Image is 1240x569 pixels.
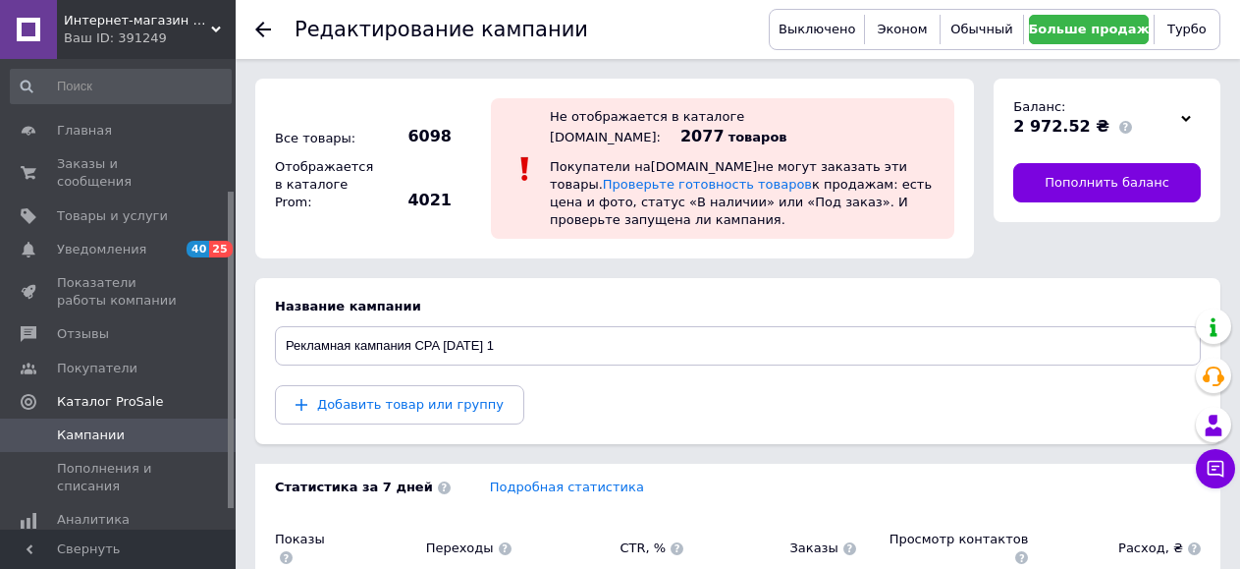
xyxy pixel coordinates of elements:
[703,540,856,557] span: Заказы
[1013,163,1201,202] a: Пополнить баланс
[57,427,125,444] span: Кампании
[275,531,339,566] span: Показы
[275,385,524,425] button: Добавить товар или группу
[383,126,452,147] span: 6098
[1167,22,1207,36] span: Турбо
[876,531,1029,566] span: Просмотр контактов
[187,241,209,257] span: 40
[1013,117,1109,136] span: 2 972.52 ₴
[255,22,271,37] div: Вернуться назад
[1048,540,1201,557] span: Расход, ₴
[779,22,855,36] span: Выключено
[383,190,452,211] span: 4021
[950,22,1012,36] span: Обычный
[209,241,232,257] span: 25
[57,274,182,310] span: Показатели работы компании
[57,241,146,258] span: Уведомления
[1029,15,1148,44] button: Больше продаж
[680,127,725,145] span: 2077
[317,397,504,412] span: Добавить товар или группу
[550,109,744,144] div: Не отображается в каталоге [DOMAIN_NAME]:
[945,15,1019,44] button: Обычный
[295,20,588,40] div: Редактирование кампании
[877,22,927,36] span: Эконом
[64,12,211,29] span: Интернет-магазин «Luvete-market»
[57,511,130,529] span: Аналитика
[511,154,540,184] img: :exclamation:
[490,480,644,494] a: Подробная статистика
[603,177,812,192] a: Проверьте готовность товаров
[57,360,137,377] span: Покупатели
[1045,174,1169,192] span: Пополнить баланс
[1196,449,1235,488] button: Чат с покупателем
[275,299,421,313] span: Название кампании
[275,479,451,496] span: Статистика за 7 дней
[775,15,859,44] button: Выключено
[57,122,112,140] span: Главная
[57,460,182,495] span: Пополнения и списания
[57,325,109,343] span: Отзывы
[57,393,163,411] span: Каталог ProSale
[358,540,512,557] span: Переходы
[57,207,168,225] span: Товары и услуги
[531,540,684,557] span: CTR, %
[728,130,787,144] span: товаров
[1028,22,1149,36] span: Больше продаж
[870,15,934,44] button: Эконом
[1013,99,1065,114] span: Баланс:
[57,155,182,191] span: Заказы и сообщения
[64,29,236,47] div: Ваш ID: 391249
[270,125,378,152] div: Все товары:
[550,159,932,228] span: Покупатели на [DOMAIN_NAME] не могут заказать эти товары. к продажам: есть цена и фото, статус «В...
[270,153,378,217] div: Отображается в каталоге Prom:
[10,69,232,104] input: Поиск
[1159,15,1214,44] button: Турбо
